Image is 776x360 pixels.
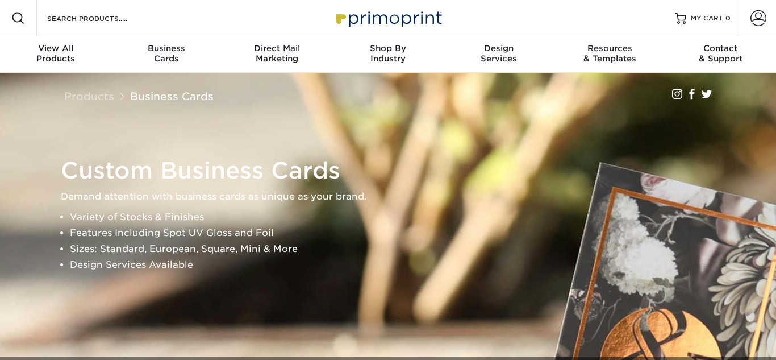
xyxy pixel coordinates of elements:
[111,43,222,64] div: Cards
[444,43,554,64] div: Services
[70,225,725,241] li: Features Including Spot UV Gloss and Foil
[222,43,332,64] div: Marketing
[222,36,332,73] a: Direct MailMarketing
[111,36,222,73] a: BusinessCards
[554,36,665,73] a: Resources& Templates
[64,90,114,102] a: Products
[665,43,776,64] div: & Support
[46,11,157,25] input: SEARCH PRODUCTS.....
[332,36,443,73] a: Shop ByIndustry
[61,189,725,205] p: Demand attention with business cards as unique as your brand.
[725,14,731,22] span: 0
[70,209,725,225] li: Variety of Stocks & Finishes
[332,43,443,53] span: Shop By
[61,157,725,184] h1: Custom Business Cards
[665,43,776,53] span: Contact
[130,90,214,102] a: Business Cards
[331,6,445,30] img: Primoprint
[554,43,665,53] span: Resources
[554,43,665,64] div: & Templates
[691,14,723,23] span: MY CART
[222,43,332,53] span: Direct Mail
[665,36,776,73] a: Contact& Support
[70,257,725,273] li: Design Services Available
[332,43,443,64] div: Industry
[70,241,725,257] li: Sizes: Standard, European, Square, Mini & More
[444,43,554,53] span: Design
[444,36,554,73] a: DesignServices
[111,43,222,53] span: Business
